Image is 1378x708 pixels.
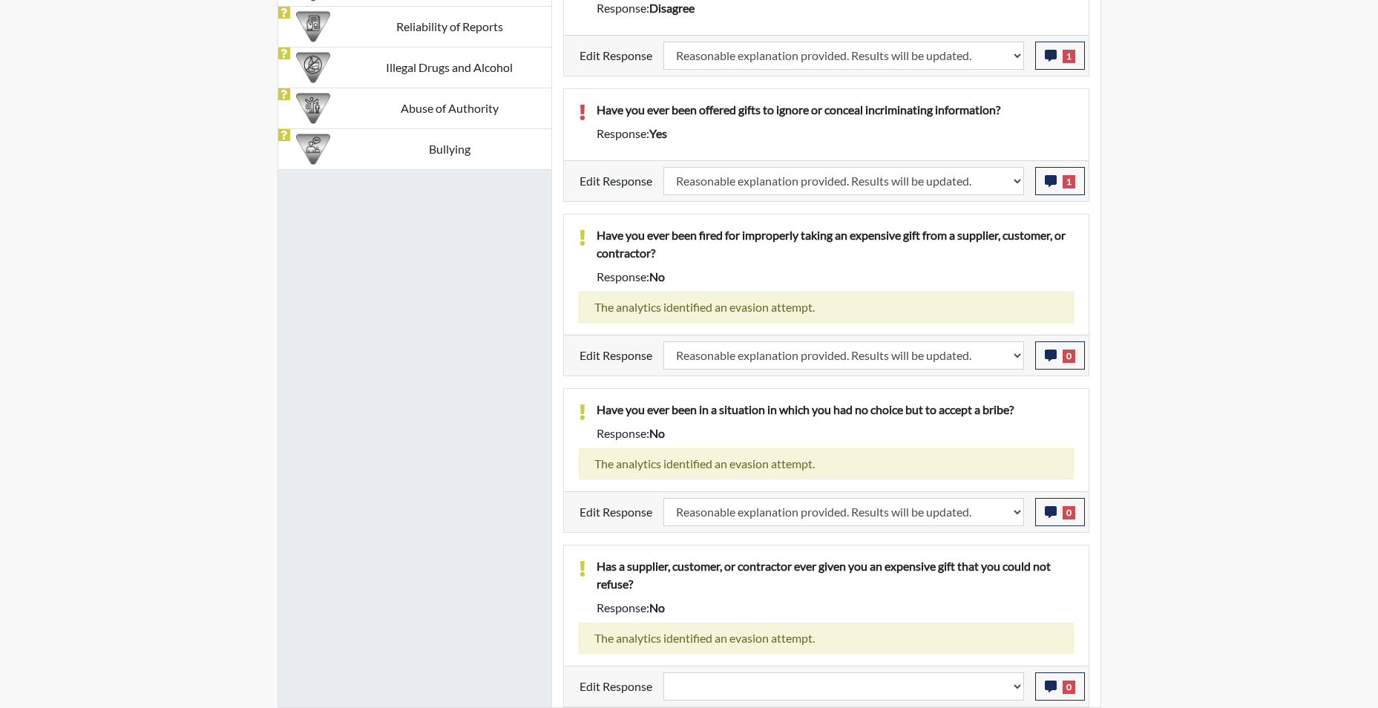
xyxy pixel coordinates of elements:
span: disagree [649,1,695,15]
label: Edit Response [580,498,652,526]
div: Response: [585,268,1085,286]
td: Illegal Drugs and Alcohol [348,47,551,88]
div: Response: [585,599,1085,617]
td: Reliability of Reports [348,6,551,47]
div: Update the test taker's response, the change might impact the score [652,341,1035,370]
div: The analytics identified an evasion attempt. [579,292,1074,323]
label: Edit Response [580,672,652,701]
p: Have you ever been in a situation in which you had no choice but to accept a bribe? [597,401,1074,419]
span: 0 [1063,350,1075,363]
label: Edit Response [580,341,652,370]
div: Response: [585,425,1085,442]
img: CATEGORY%20ICON-04.6d01e8fa.png [296,132,330,166]
p: Have you ever been fired for improperly taking an expensive gift from a supplier, customer, or co... [597,226,1074,262]
span: no [649,269,665,283]
span: 0 [1063,681,1075,694]
button: 0 [1035,672,1085,701]
label: Edit Response [580,167,652,195]
img: CATEGORY%20ICON-20.4a32fe39.png [296,10,330,44]
span: no [649,600,665,614]
td: Bullying [348,128,551,169]
label: Edit Response [580,42,652,70]
button: 0 [1035,341,1085,370]
td: Abuse of Authority [348,88,551,128]
span: 1 [1063,50,1075,63]
div: Update the test taker's response, the change might impact the score [652,498,1035,526]
img: CATEGORY%20ICON-12.0f6f1024.png [296,50,330,85]
div: Update the test taker's response, the change might impact the score [652,167,1035,195]
span: yes [649,126,667,140]
div: The analytics identified an evasion attempt. [579,448,1074,479]
p: Has a supplier, customer, or contractor ever given you an expensive gift that you could not refuse? [597,557,1074,593]
div: Response: [585,125,1085,142]
button: 1 [1035,167,1085,195]
div: The analytics identified an evasion attempt. [579,623,1074,654]
div: Update the test taker's response, the change might impact the score [652,42,1035,70]
div: Update the test taker's response, the change might impact the score [652,672,1035,701]
p: Have you ever been offered gifts to ignore or conceal incriminating information? [597,101,1074,119]
span: no [649,426,665,440]
span: 0 [1063,506,1075,519]
span: 1 [1063,175,1075,189]
button: 0 [1035,498,1085,526]
img: CATEGORY%20ICON-01.94e51fac.png [296,91,330,125]
button: 1 [1035,42,1085,70]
